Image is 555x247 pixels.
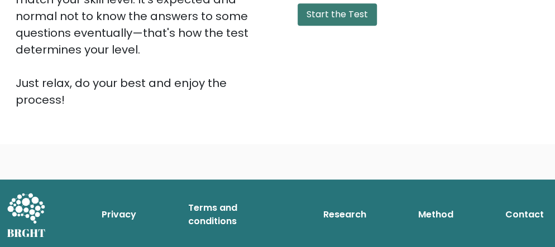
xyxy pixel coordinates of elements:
a: Research [319,204,371,226]
a: Method [414,204,458,226]
a: Contact [501,204,548,226]
a: Privacy [97,204,141,226]
a: Terms and conditions [184,197,276,233]
button: Start the Test [298,3,377,26]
